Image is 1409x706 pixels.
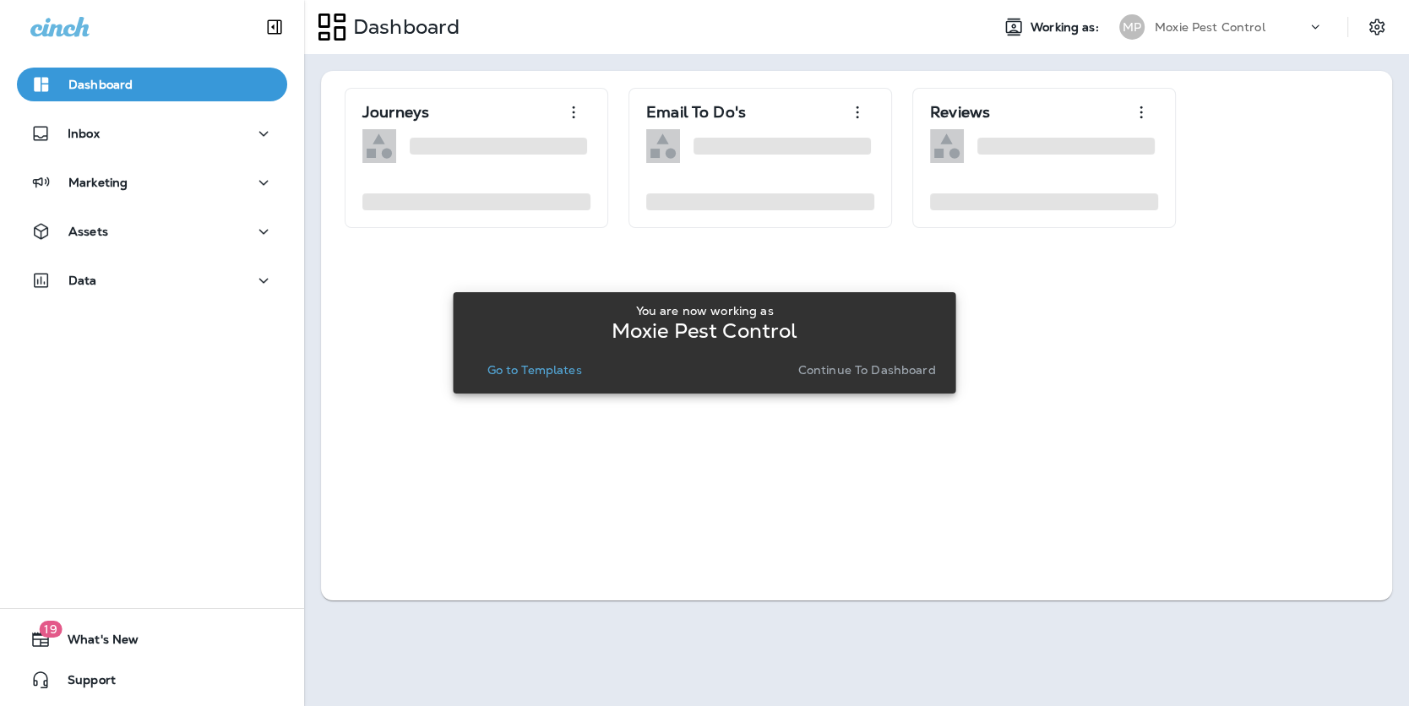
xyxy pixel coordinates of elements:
[480,358,588,382] button: Go to Templates
[635,304,773,318] p: You are now working as
[1362,12,1392,42] button: Settings
[68,176,128,189] p: Marketing
[17,166,287,199] button: Marketing
[17,622,287,656] button: 19What's New
[1119,14,1145,40] div: MP
[612,324,798,338] p: Moxie Pest Control
[51,633,139,653] span: What's New
[792,358,943,382] button: Continue to Dashboard
[51,673,116,693] span: Support
[17,68,287,101] button: Dashboard
[17,663,287,697] button: Support
[346,14,460,40] p: Dashboard
[17,215,287,248] button: Assets
[68,78,133,91] p: Dashboard
[68,225,108,238] p: Assets
[1031,20,1102,35] span: Working as:
[362,104,429,121] p: Journeys
[68,274,97,287] p: Data
[17,117,287,150] button: Inbox
[798,363,936,377] p: Continue to Dashboard
[68,127,100,140] p: Inbox
[251,10,298,44] button: Collapse Sidebar
[487,363,581,377] p: Go to Templates
[930,104,990,121] p: Reviews
[17,263,287,297] button: Data
[39,621,62,638] span: 19
[1155,20,1265,34] p: Moxie Pest Control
